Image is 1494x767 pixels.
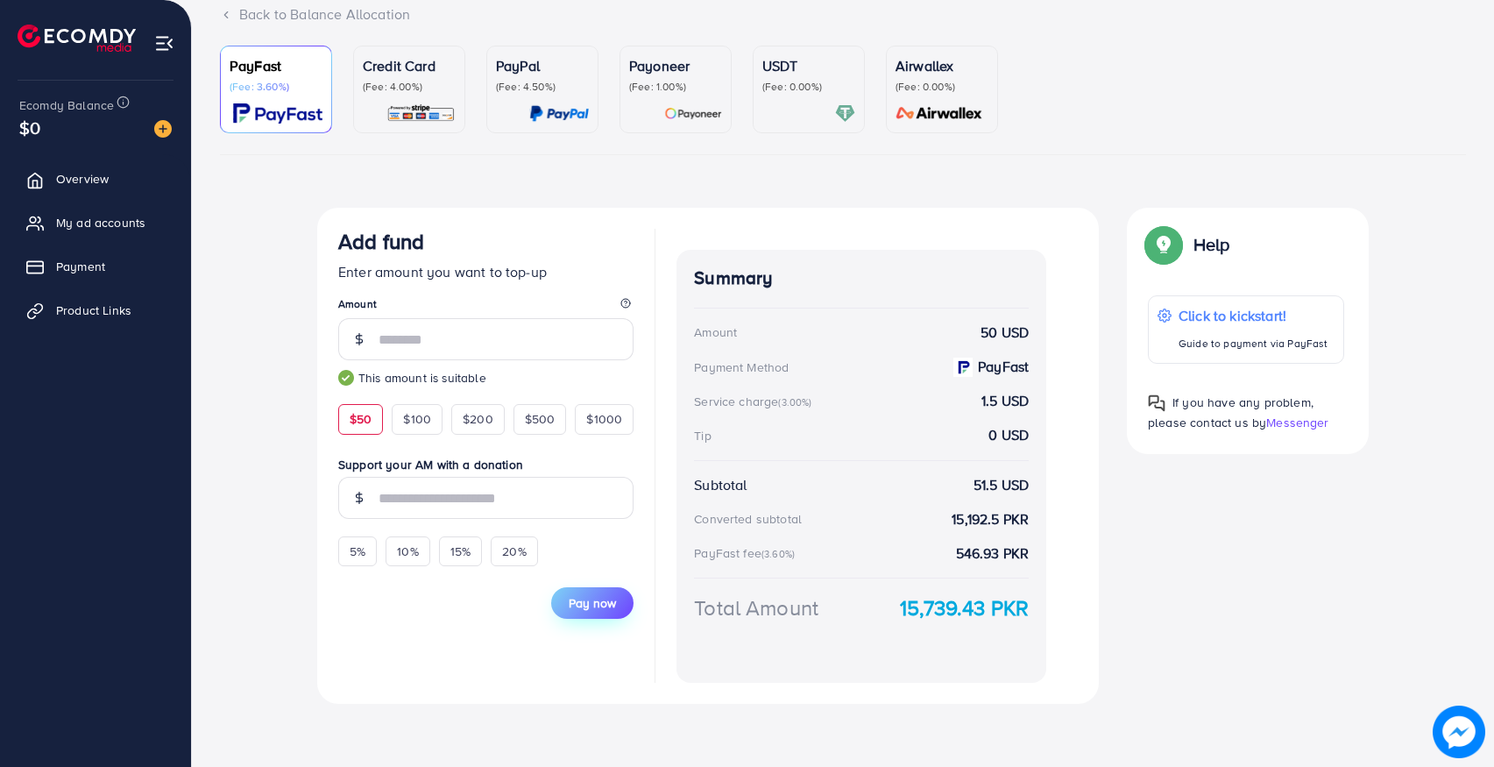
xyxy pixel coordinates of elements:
[694,393,817,410] div: Service charge
[56,214,145,231] span: My ad accounts
[386,103,456,124] img: card
[694,427,711,444] div: Tip
[694,593,818,623] div: Total Amount
[694,267,1029,289] h4: Summary
[978,357,1029,377] strong: PayFast
[694,475,747,495] div: Subtotal
[762,80,855,94] p: (Fee: 0.00%)
[13,293,178,328] a: Product Links
[569,594,616,612] span: Pay now
[363,80,456,94] p: (Fee: 4.00%)
[338,229,424,254] h3: Add fund
[1148,394,1313,431] span: If you have any problem, please contact us by
[397,543,418,560] span: 10%
[403,410,431,428] span: $100
[586,410,622,428] span: $1000
[981,391,1029,411] strong: 1.5 USD
[694,544,800,562] div: PayFast fee
[694,510,802,528] div: Converted subtotal
[230,55,322,76] p: PayFast
[338,369,634,387] small: This amount is suitable
[694,323,737,341] div: Amount
[529,103,589,124] img: card
[450,543,471,560] span: 15%
[338,261,634,282] p: Enter amount you want to top-up
[1179,333,1328,354] p: Guide to payment via PayFast
[338,296,634,318] legend: Amount
[1148,394,1165,412] img: Popup guide
[762,55,855,76] p: USDT
[19,115,40,140] span: $0
[988,425,1029,445] strong: 0 USD
[1193,234,1230,255] p: Help
[350,410,372,428] span: $50
[154,33,174,53] img: menu
[525,410,556,428] span: $500
[502,543,526,560] span: 20%
[350,543,365,560] span: 5%
[953,358,973,377] img: payment
[956,543,1030,564] strong: 546.93 PKR
[896,55,988,76] p: Airwallex
[694,359,789,376] div: Payment Method
[56,302,131,319] span: Product Links
[896,80,988,94] p: (Fee: 0.00%)
[463,410,493,428] span: $200
[19,96,114,114] span: Ecomdy Balance
[220,4,1466,25] div: Back to Balance Allocation
[981,323,1029,343] strong: 50 USD
[1148,229,1179,260] img: Popup guide
[496,55,589,76] p: PayPal
[56,258,105,275] span: Payment
[900,593,1029,623] strong: 15,739.43 PKR
[18,25,136,52] img: logo
[13,205,178,240] a: My ad accounts
[974,475,1029,495] strong: 51.5 USD
[664,103,722,124] img: card
[952,509,1029,529] strong: 15,192.5 PKR
[230,80,322,94] p: (Fee: 3.60%)
[363,55,456,76] p: Credit Card
[154,120,172,138] img: image
[890,103,988,124] img: card
[629,80,722,94] p: (Fee: 1.00%)
[1179,305,1328,326] p: Click to kickstart!
[338,456,634,473] label: Support your AM with a donation
[233,103,322,124] img: card
[629,55,722,76] p: Payoneer
[13,161,178,196] a: Overview
[778,395,811,409] small: (3.00%)
[551,587,634,619] button: Pay now
[1435,708,1482,755] img: image
[496,80,589,94] p: (Fee: 4.50%)
[1266,414,1328,431] span: Messenger
[761,547,795,561] small: (3.60%)
[835,103,855,124] img: card
[56,170,109,188] span: Overview
[338,370,354,386] img: guide
[13,249,178,284] a: Payment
